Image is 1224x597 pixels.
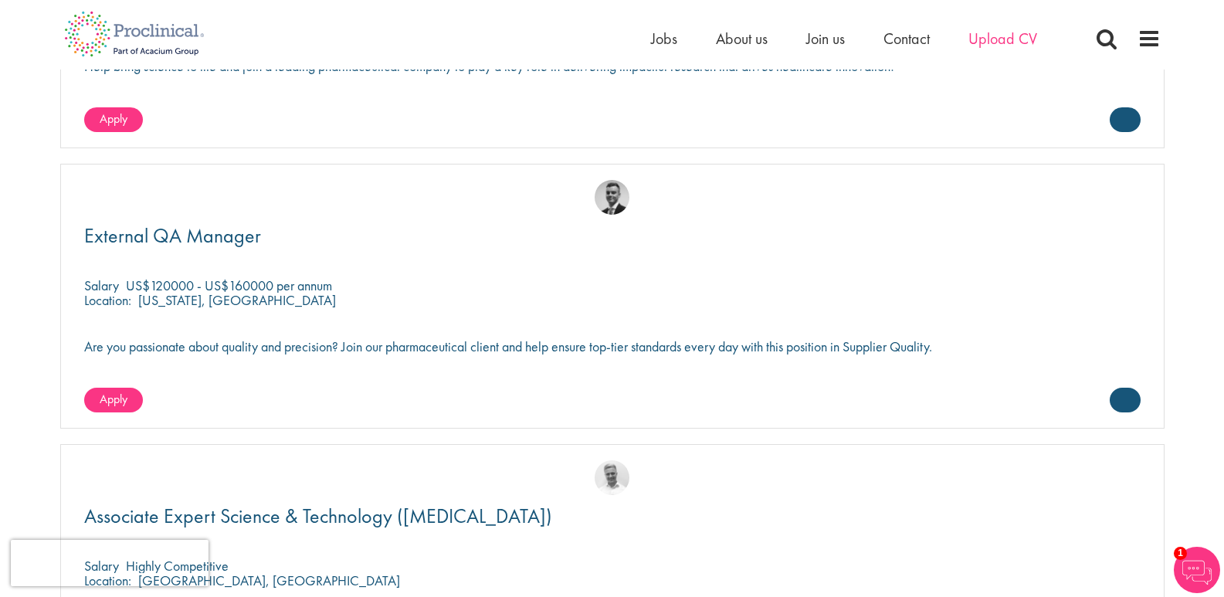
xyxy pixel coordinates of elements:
[716,29,768,49] a: About us
[1174,547,1220,593] img: Chatbot
[84,388,143,412] a: Apply
[84,291,131,309] span: Location:
[595,180,629,215] img: Alex Bill
[100,391,127,407] span: Apply
[11,540,209,586] iframe: reCAPTCHA
[806,29,845,49] a: Join us
[126,276,332,294] p: US$120000 - US$160000 per annum
[84,222,261,249] span: External QA Manager
[84,339,1141,354] p: Are you passionate about quality and precision? Join our pharmaceutical client and help ensure to...
[84,59,1141,73] p: Help bring science to life and join a leading pharmaceutical company to play a key role in delive...
[84,276,119,294] span: Salary
[968,29,1037,49] a: Upload CV
[84,503,552,529] span: Associate Expert Science & Technology ([MEDICAL_DATA])
[138,291,336,309] p: [US_STATE], [GEOGRAPHIC_DATA]
[84,507,1141,526] a: Associate Expert Science & Technology ([MEDICAL_DATA])
[84,107,143,132] a: Apply
[84,226,1141,246] a: External QA Manager
[883,29,930,49] a: Contact
[100,110,127,127] span: Apply
[1174,547,1187,560] span: 1
[595,460,629,495] img: Joshua Bye
[651,29,677,49] a: Jobs
[138,572,400,589] p: [GEOGRAPHIC_DATA], [GEOGRAPHIC_DATA]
